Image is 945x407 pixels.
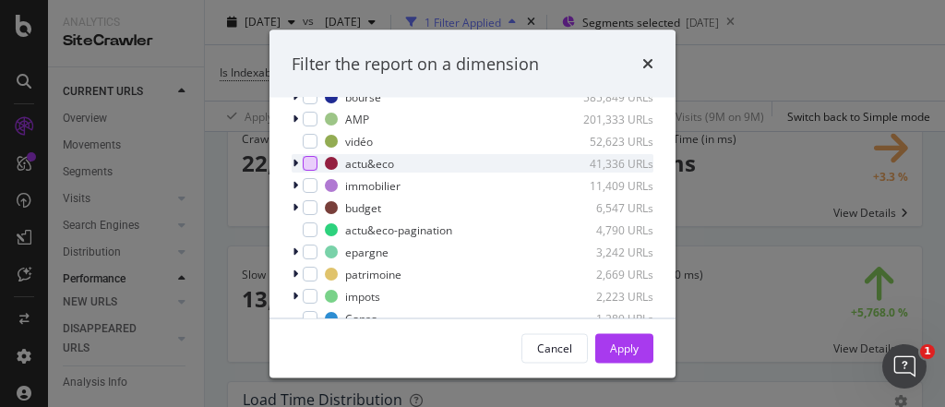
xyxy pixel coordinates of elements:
span: 1 [920,344,935,359]
div: Cancel [537,340,572,355]
div: actu&eco [345,156,394,172]
div: bourse [345,90,381,105]
div: times [642,52,653,76]
div: 585,849 URLs [563,90,653,105]
div: immobilier [345,178,401,194]
div: 201,333 URLs [563,112,653,127]
div: patrimoine [345,267,401,282]
div: Apply [610,340,639,355]
div: 52,623 URLs [563,134,653,150]
div: 11,409 URLs [563,178,653,194]
div: 4,790 URLs [563,222,653,238]
div: 41,336 URLs [563,156,653,172]
div: Filter the report on a dimension [292,52,539,76]
div: 2,223 URLs [563,289,653,305]
div: 6,547 URLs [563,200,653,216]
button: Apply [595,333,653,363]
div: actu&eco-pagination [345,222,452,238]
div: vidéo [345,134,373,150]
button: Cancel [521,333,588,363]
iframe: Intercom live chat [882,344,927,389]
div: 2,669 URLs [563,267,653,282]
div: 1,289 URLs [563,311,653,327]
div: budget [345,200,381,216]
div: modal [269,30,676,377]
div: impots [345,289,380,305]
div: AMP [345,112,369,127]
div: 3,242 URLs [563,245,653,260]
div: epargne [345,245,389,260]
div: Conso [345,311,377,327]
